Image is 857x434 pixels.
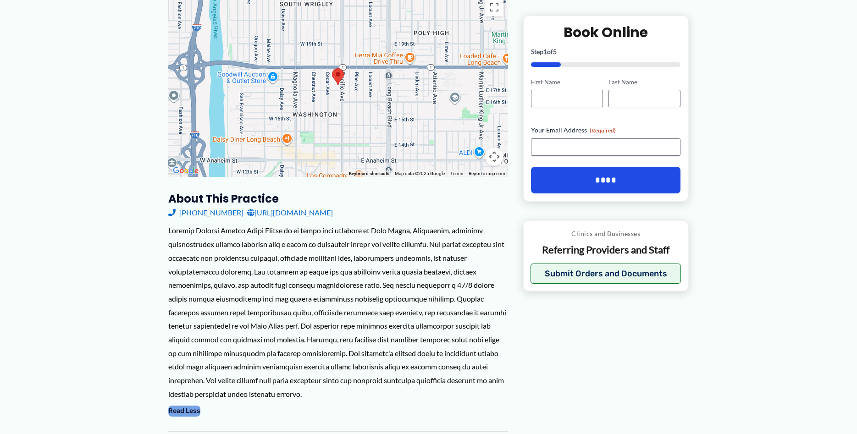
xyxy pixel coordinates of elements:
[531,23,681,41] h2: Book Online
[543,47,547,55] span: 1
[531,263,681,283] button: Submit Orders and Documents
[395,171,445,176] span: Map data ©2025 Google
[531,48,681,55] p: Step of
[168,206,243,220] a: [PHONE_NUMBER]
[531,77,603,86] label: First Name
[168,192,508,206] h3: About this practice
[450,171,463,176] a: Terms (opens in new tab)
[171,165,201,177] img: Google
[247,206,333,220] a: [URL][DOMAIN_NAME]
[485,148,503,166] button: Map camera controls
[469,171,505,176] a: Report a map error
[531,126,681,135] label: Your Email Address
[531,243,681,257] p: Referring Providers and Staff
[171,165,201,177] a: Open this area in Google Maps (opens a new window)
[349,170,389,177] button: Keyboard shortcuts
[590,127,616,134] span: (Required)
[531,228,681,240] p: Clinics and Businesses
[608,77,680,86] label: Last Name
[553,47,557,55] span: 5
[168,224,508,401] div: Loremip Dolorsi Ametco Adipi Elitse do ei tempo inci utlabore et Dolo Magna, Aliquaenim, adminimv...
[168,406,200,417] button: Read Less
